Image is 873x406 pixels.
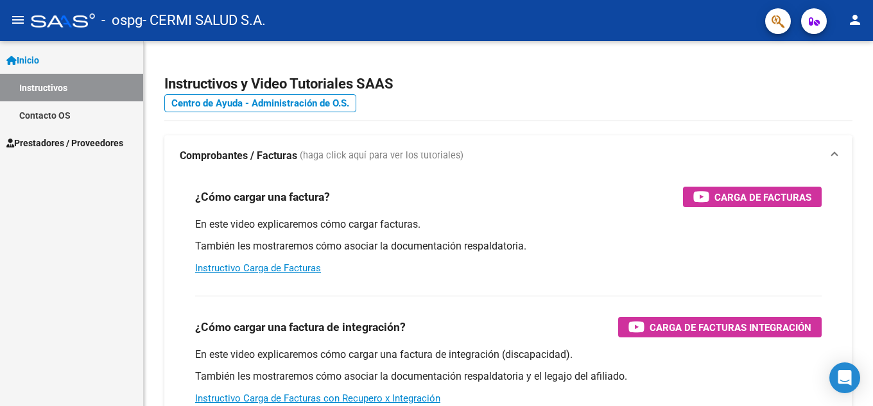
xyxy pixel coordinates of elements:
strong: Comprobantes / Facturas [180,149,297,163]
span: Inicio [6,53,39,67]
span: - CERMI SALUD S.A. [143,6,266,35]
p: En este video explicaremos cómo cargar facturas. [195,217,822,232]
h3: ¿Cómo cargar una factura de integración? [195,318,406,336]
button: Carga de Facturas [683,187,822,207]
button: Carga de Facturas Integración [618,317,822,337]
h2: Instructivos y Video Tutoriales SAAS [164,72,852,96]
a: Instructivo Carga de Facturas [195,262,321,274]
span: Carga de Facturas [714,189,811,205]
mat-expansion-panel-header: Comprobantes / Facturas (haga click aquí para ver los tutoriales) [164,135,852,176]
a: Instructivo Carga de Facturas con Recupero x Integración [195,393,440,404]
span: - ospg [101,6,143,35]
p: También les mostraremos cómo asociar la documentación respaldatoria. [195,239,822,253]
p: También les mostraremos cómo asociar la documentación respaldatoria y el legajo del afiliado. [195,369,822,384]
span: (haga click aquí para ver los tutoriales) [300,149,463,163]
div: Open Intercom Messenger [829,362,860,393]
span: Prestadores / Proveedores [6,136,123,150]
a: Centro de Ayuda - Administración de O.S. [164,94,356,112]
mat-icon: menu [10,12,26,28]
p: En este video explicaremos cómo cargar una factura de integración (discapacidad). [195,348,822,362]
span: Carga de Facturas Integración [650,319,811,335]
h3: ¿Cómo cargar una factura? [195,188,330,206]
mat-icon: person [847,12,863,28]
